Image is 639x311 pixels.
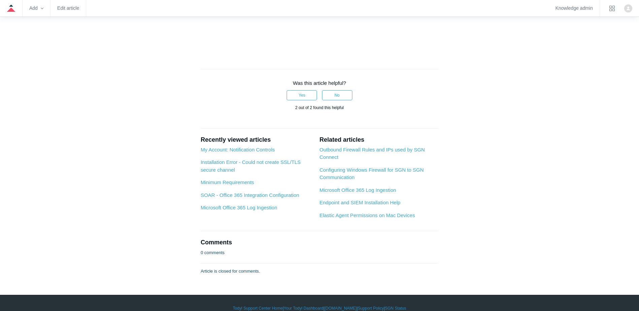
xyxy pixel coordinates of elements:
h2: Related articles [319,135,438,144]
a: Microsoft Office 365 Log Ingestion [319,187,396,193]
a: Configuring Windows Firewall for SGN to SGN Communication [319,167,423,180]
span: Was this article helpful? [293,80,346,86]
span: 2 out of 2 found this helpful [295,105,344,110]
a: Endpoint and SIEM Installation Help [319,200,400,205]
button: This article was not helpful [322,90,352,100]
a: My Account: Notification Controls [201,147,275,152]
img: user avatar [624,4,632,12]
a: Installation Error - Could not create SSL/TLS secure channel [201,159,301,173]
h2: Comments [201,238,439,247]
a: Minimum Requirements [201,179,254,185]
a: Edit article [57,6,79,10]
button: This article was helpful [287,90,317,100]
a: Knowledge admin [555,6,593,10]
a: Elastic Agent Permissions on Mac Devices [319,212,415,218]
p: 0 comments [201,249,225,256]
h2: Recently viewed articles [201,135,313,144]
a: Microsoft Office 365 Log Ingestion [201,205,277,210]
zd-hc-trigger: Add [29,6,43,10]
zd-hc-trigger: Click your profile icon to open the profile menu [624,4,632,12]
a: SOAR - Office 365 Integration Configuration [201,192,299,198]
p: Article is closed for comments. [201,268,260,275]
a: Outbound Firewall Rules and IPs used by SGN Connect [319,147,425,160]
